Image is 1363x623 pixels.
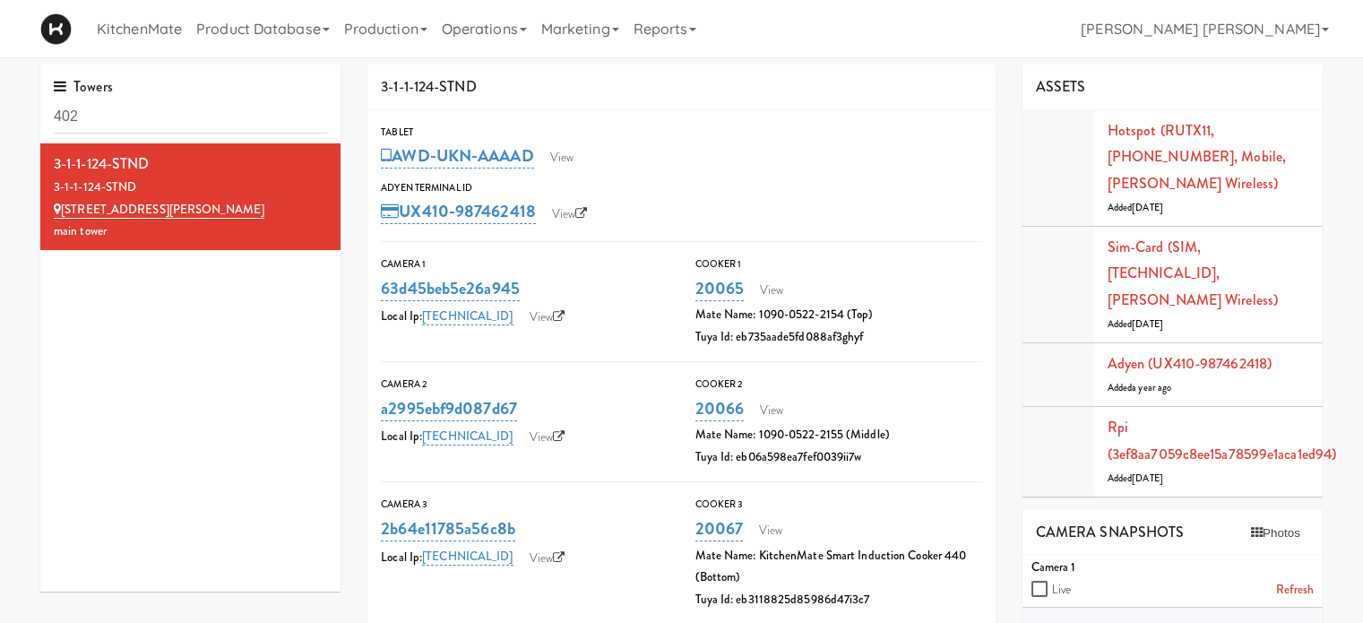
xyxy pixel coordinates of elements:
[1108,120,1286,194] a: Hotspot (RUTX11, [PHONE_NUMBER], Mobile, [PERSON_NAME] Wireless)
[1108,237,1278,310] a: Sim-card (SIM, [TECHNICAL_ID], [PERSON_NAME] Wireless)
[1108,381,1172,394] span: Added
[541,144,582,171] a: View
[381,179,982,197] div: Adyen Terminal Id
[695,396,745,421] a: 20066
[521,304,574,331] a: View
[1132,317,1163,331] span: [DATE]
[543,201,597,228] a: View
[54,151,327,177] div: 3-1-1-124-STND
[40,13,72,45] img: Micromart
[381,424,668,451] div: Local Ip:
[381,516,515,541] a: 2b64e11785a56c8b
[695,376,982,394] div: Cooker 2
[695,446,982,469] div: Tuya Id: eb06a598ea7fef0039ii7w
[751,277,792,304] a: View
[521,545,574,572] a: View
[695,326,982,349] div: Tuya Id: eb735aade5fd088af3ghyf
[1132,381,1171,394] span: a year ago
[1036,76,1086,97] span: ASSETS
[367,65,996,110] div: 3-1-1-124-STND
[54,100,327,134] input: Search towers
[695,496,982,514] div: Cooker 3
[54,201,264,219] a: [STREET_ADDRESS][PERSON_NAME]
[695,304,982,326] div: Mate Name: 1090-0522-2154 (Top)
[381,396,517,421] a: a2995ebf9d087d67
[695,255,982,273] div: Cooker 1
[40,143,341,250] li: 3-1-1-124-STND3-1-1-124-STND [STREET_ADDRESS][PERSON_NAME]main tower
[1108,317,1163,331] span: Added
[751,397,792,424] a: View
[695,424,982,446] div: Mate Name: 1090-0522-2155 (Middle)
[54,177,327,199] div: 3-1-1-124-STND
[1108,417,1336,464] a: Rpi (3ef8aa7059c8ee15a78599e1aca1ed94)
[381,496,668,514] div: Camera 3
[422,548,513,566] a: [TECHNICAL_ID]
[1036,522,1185,542] span: CAMERA SNAPSHOTS
[381,376,668,394] div: Camera 2
[1108,472,1163,485] span: Added
[1132,472,1163,485] span: [DATE]
[695,589,982,611] div: Tuya Id: eb3118825d85986d47i3c7
[1052,579,1071,601] label: Live
[1276,579,1314,601] a: Refresh
[422,428,513,446] a: [TECHNICAL_ID]
[695,276,745,301] a: 20065
[381,199,536,224] a: UX410-987462418
[521,424,574,451] a: View
[1031,557,1314,579] div: Camera 1
[381,124,982,142] div: Tablet
[381,143,533,169] a: AWD-UKN-AAAAD
[422,307,513,325] a: [TECHNICAL_ID]
[54,221,327,243] div: main tower
[381,304,668,331] div: Local Ip:
[1132,201,1163,214] span: [DATE]
[1108,353,1272,374] a: Adyen (UX410-987462418)
[381,276,520,301] a: 63d45beb5e26a945
[1242,520,1309,547] button: Photos
[695,516,744,541] a: 20067
[381,255,668,273] div: Camera 1
[695,545,982,589] div: Mate Name: KitchenMate Smart Induction Cooker 440 (Bottom)
[54,76,113,97] span: Towers
[750,517,791,544] a: View
[381,545,668,572] div: Local Ip:
[1108,201,1163,214] span: Added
